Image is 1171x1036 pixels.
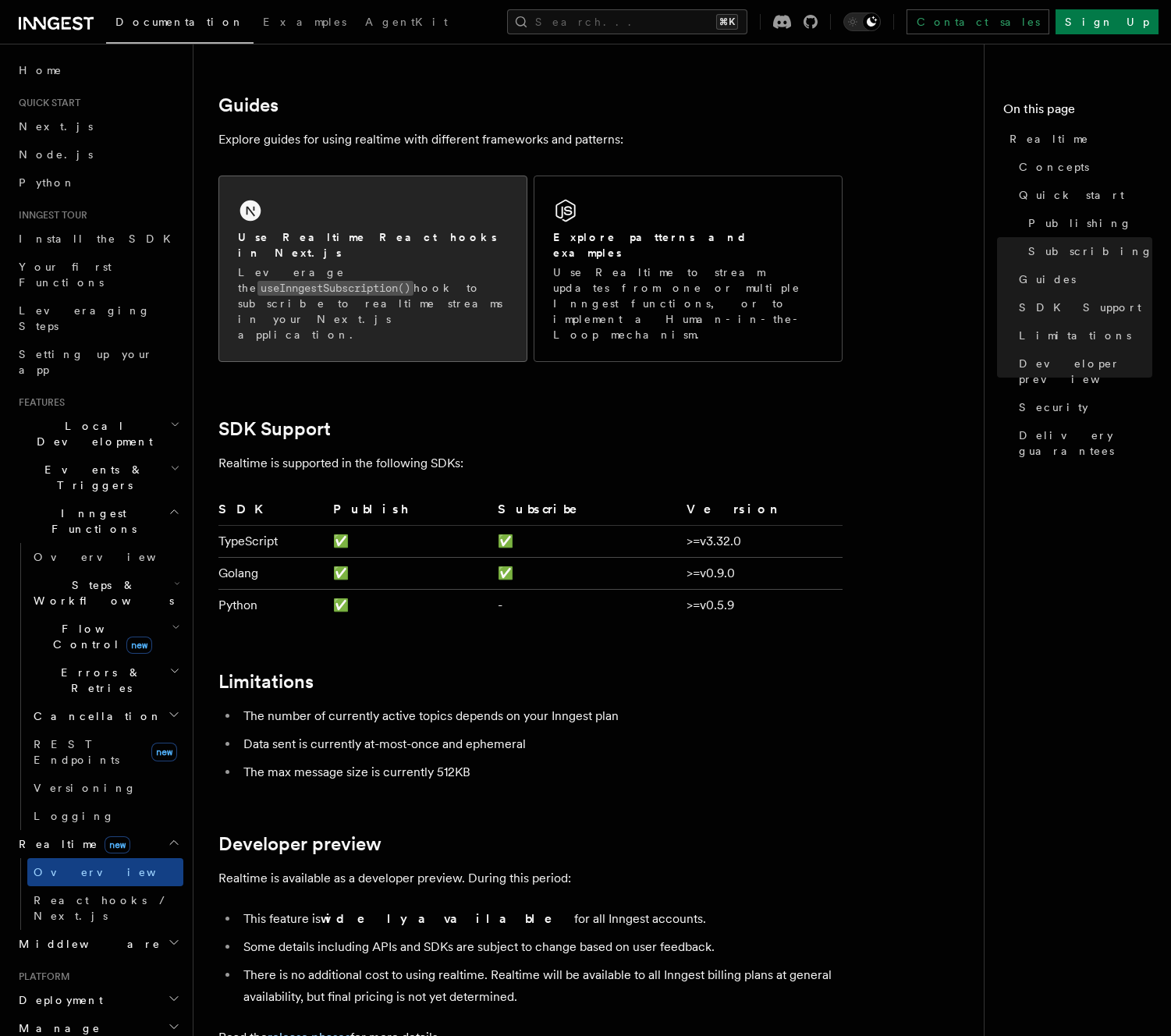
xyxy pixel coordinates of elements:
[12,992,103,1008] span: Deployment
[1013,181,1152,209] a: Quick start
[12,112,183,140] a: Next.js
[716,14,738,30] kbd: ⌘K
[12,418,170,449] span: Local Development
[1028,215,1132,231] span: Publishing
[218,558,327,590] td: Golang
[218,94,279,116] a: Guides
[239,964,843,1008] li: There is no additional cost to using realtime. Realtime will be available to all Inngest billing ...
[12,1020,101,1036] span: Manage
[12,253,183,296] a: Your first Functions
[238,229,508,261] h2: Use Realtime React hooks in Next.js
[218,833,381,855] a: Developer preview
[1019,187,1124,203] span: Quick start
[263,16,346,28] span: Examples
[1019,159,1089,175] span: Concepts
[327,590,492,622] td: ✅
[1013,349,1152,393] a: Developer preview
[680,590,843,622] td: >=v0.5.9
[491,558,680,590] td: ✅
[12,209,87,222] span: Inngest tour
[27,708,162,724] span: Cancellation
[327,499,492,526] th: Publish
[491,590,680,622] td: -
[34,738,119,766] span: REST Endpoints
[218,671,314,693] a: Limitations
[27,658,183,702] button: Errors & Retries
[327,526,492,558] td: ✅
[1019,356,1152,387] span: Developer preview
[12,543,183,830] div: Inngest Functions
[12,412,183,456] button: Local Development
[1019,328,1131,343] span: Limitations
[34,810,115,822] span: Logging
[254,5,356,42] a: Examples
[105,836,130,853] span: new
[126,637,152,654] span: new
[680,558,843,590] td: >=v0.9.0
[1019,300,1141,315] span: SDK Support
[12,930,183,958] button: Middleware
[1003,125,1152,153] a: Realtime
[1019,399,1088,415] span: Security
[239,908,843,930] li: This feature is for all Inngest accounts.
[106,5,254,44] a: Documentation
[12,56,183,84] a: Home
[19,176,76,189] span: Python
[507,9,747,34] button: Search...⌘K
[239,936,843,958] li: Some details including APIs and SDKs are subject to change based on user feedback.
[12,830,183,858] button: Realtimenew
[1013,265,1152,293] a: Guides
[327,558,492,590] td: ✅
[34,551,194,563] span: Overview
[365,16,448,28] span: AgentKit
[907,9,1049,34] a: Contact sales
[27,577,174,608] span: Steps & Workflows
[19,261,112,289] span: Your first Functions
[12,97,80,109] span: Quick start
[115,16,244,28] span: Documentation
[218,590,327,622] td: Python
[321,911,574,926] strong: widely available
[218,526,327,558] td: TypeScript
[12,169,183,197] a: Python
[12,225,183,253] a: Install the SDK
[27,774,183,802] a: Versioning
[12,396,65,409] span: Features
[1013,293,1152,321] a: SDK Support
[239,733,843,755] li: Data sent is currently at-most-once and ephemeral
[257,281,413,296] code: useInngestSubscription()
[151,743,177,761] span: new
[1056,9,1159,34] a: Sign Up
[1013,153,1152,181] a: Concepts
[843,12,881,31] button: Toggle dark mode
[34,782,137,794] span: Versioning
[553,264,823,342] p: Use Realtime to stream updates from one or multiple Inngest functions, or to implement a Human-in...
[27,615,183,658] button: Flow Controlnew
[1010,131,1089,147] span: Realtime
[27,702,183,730] button: Cancellation
[12,506,169,537] span: Inngest Functions
[491,499,680,526] th: Subscribe
[12,296,183,340] a: Leveraging Steps
[680,499,843,526] th: Version
[27,543,183,571] a: Overview
[27,571,183,615] button: Steps & Workflows
[19,62,62,78] span: Home
[218,176,527,362] a: Use Realtime React hooks in Next.jsLeverage theuseInngestSubscription()hook to subscribe to realt...
[12,462,170,493] span: Events & Triggers
[12,986,183,1014] button: Deployment
[12,970,70,983] span: Platform
[27,886,183,930] a: React hooks / Next.js
[12,836,130,852] span: Realtime
[680,526,843,558] td: >=v3.32.0
[239,705,843,727] li: The number of currently active topics depends on your Inngest plan
[19,120,93,133] span: Next.js
[238,264,508,342] p: Leverage the hook to subscribe to realtime streams in your Next.js application.
[1013,421,1152,465] a: Delivery guarantees
[19,148,93,161] span: Node.js
[12,340,183,384] a: Setting up your app
[356,5,457,42] a: AgentKit
[218,418,331,440] a: SDK Support
[12,140,183,169] a: Node.js
[27,665,169,696] span: Errors & Retries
